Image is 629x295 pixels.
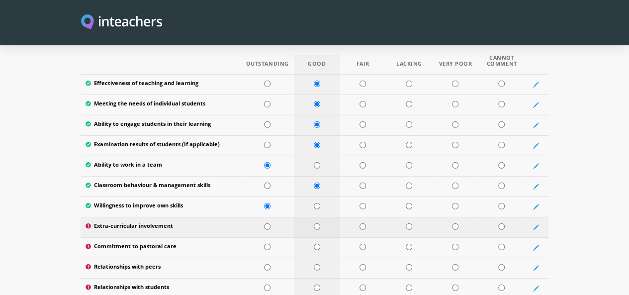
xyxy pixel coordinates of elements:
[86,80,236,89] label: Effectiveness of teaching and learning
[86,161,236,171] label: Ability to work in a team
[340,55,386,75] th: Fair
[478,55,525,75] th: Cannot Comment
[86,182,236,191] label: Classroom behaviour & management skills
[81,14,162,31] a: Visit this site's homepage
[294,55,340,75] th: Good
[86,263,236,273] label: Relationships with peers
[86,100,236,109] label: Meeting the needs of individual students
[241,55,294,75] th: Outstanding
[86,284,236,293] label: Relationships with students
[81,14,162,31] img: Inteachers
[432,55,478,75] th: Very Poor
[386,55,432,75] th: Lacking
[86,141,236,150] label: Examination results of students (If applicable)
[86,120,236,130] label: Ability to engage students in their learning
[86,202,236,211] label: Willingness to improve own skills
[86,243,236,252] label: Commitment to pastoral care
[86,222,236,232] label: Extra-curricular involvement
